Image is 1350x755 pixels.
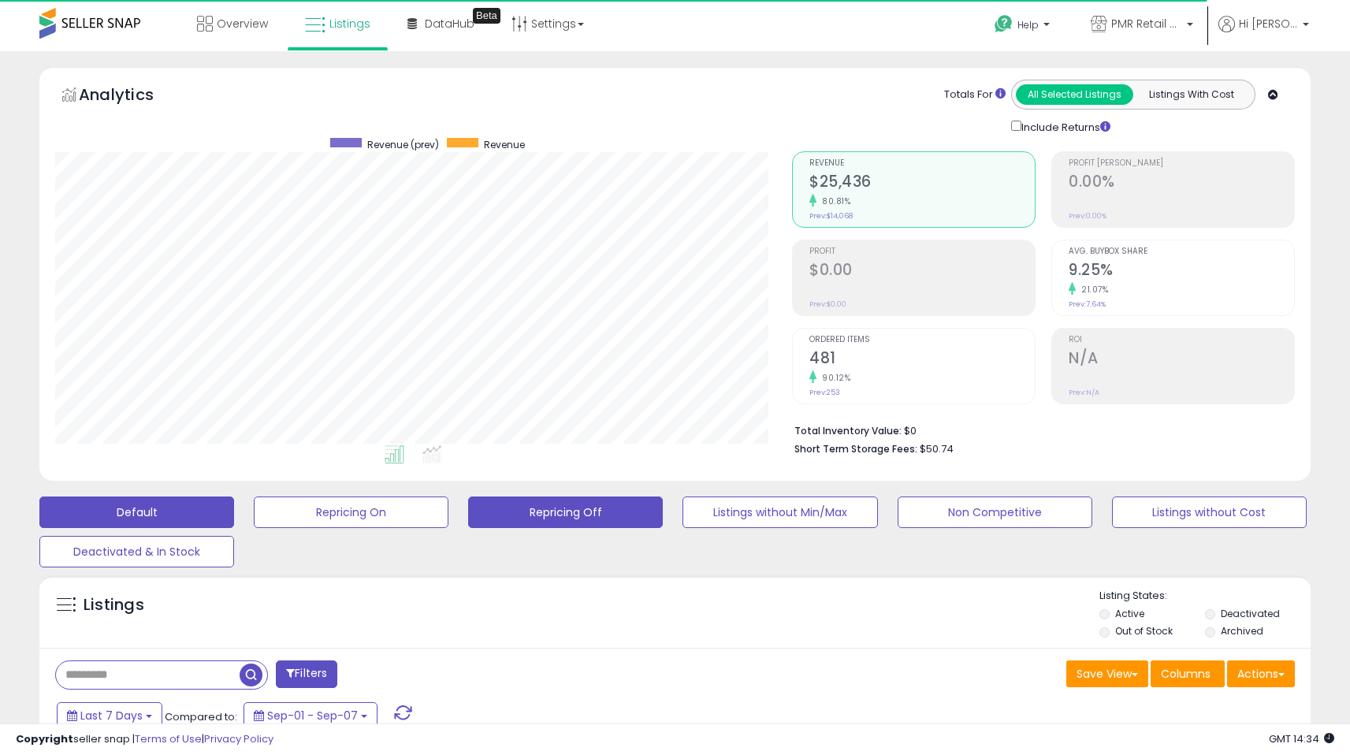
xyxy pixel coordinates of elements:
span: Listings [329,16,370,32]
h2: N/A [1069,349,1294,370]
div: Include Returns [999,117,1129,136]
button: Listings without Min/Max [682,497,877,528]
a: Help [982,2,1065,51]
button: Non Competitive [898,497,1092,528]
h2: 0.00% [1069,173,1294,194]
small: Prev: 7.64% [1069,299,1106,309]
span: Columns [1161,666,1211,682]
button: Repricing On [254,497,448,528]
small: 80.81% [816,195,850,207]
label: Archived [1221,624,1263,638]
button: Listings without Cost [1112,497,1307,528]
span: Profit [PERSON_NAME] [1069,159,1294,168]
button: Actions [1227,660,1295,687]
span: ROI [1069,336,1294,344]
h5: Analytics [79,84,184,110]
small: Prev: N/A [1069,388,1099,397]
span: 2025-09-15 14:34 GMT [1269,731,1334,746]
span: Revenue (prev) [367,138,439,151]
i: Get Help [994,14,1013,34]
span: $50.74 [920,441,954,456]
span: Ordered Items [809,336,1035,344]
div: Tooltip anchor [473,8,500,24]
small: Prev: 253 [809,388,840,397]
p: Listing States: [1099,589,1311,604]
small: Prev: $14,068 [809,211,853,221]
b: Short Term Storage Fees: [794,442,917,456]
span: PMR Retail USA LLC [1111,16,1182,32]
button: Sep-01 - Sep-07 [244,702,377,729]
button: Deactivated & In Stock [39,536,234,567]
small: 21.07% [1076,284,1108,296]
label: Deactivated [1221,607,1280,620]
span: Profit [809,247,1035,256]
span: Avg. Buybox Share [1069,247,1294,256]
span: DataHub [425,16,474,32]
button: Columns [1151,660,1225,687]
span: Help [1017,18,1039,32]
span: Compared to: [165,709,237,724]
b: Total Inventory Value: [794,424,902,437]
small: Prev: 0.00% [1069,211,1106,221]
span: Revenue [809,159,1035,168]
button: Default [39,497,234,528]
span: Revenue [484,138,525,151]
h2: 481 [809,349,1035,370]
button: Filters [276,660,337,688]
span: Hi [PERSON_NAME] [1239,16,1298,32]
small: 90.12% [816,372,850,384]
button: Last 7 Days [57,702,162,729]
button: Listings With Cost [1132,84,1250,105]
button: Repricing Off [468,497,663,528]
small: Prev: $0.00 [809,299,846,309]
span: Sep-01 - Sep-07 [267,708,358,723]
span: Overview [217,16,268,32]
label: Active [1115,607,1144,620]
div: seller snap | | [16,732,273,747]
div: Totals For [944,87,1006,102]
h2: $25,436 [809,173,1035,194]
a: Privacy Policy [204,731,273,746]
h5: Listings [84,594,144,616]
strong: Copyright [16,731,73,746]
a: Hi [PERSON_NAME] [1218,16,1309,51]
label: Out of Stock [1115,624,1173,638]
li: $0 [794,420,1283,439]
a: Terms of Use [135,731,202,746]
h2: 9.25% [1069,261,1294,282]
button: All Selected Listings [1016,84,1133,105]
button: Save View [1066,660,1148,687]
span: Last 7 Days [80,708,143,723]
h2: $0.00 [809,261,1035,282]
